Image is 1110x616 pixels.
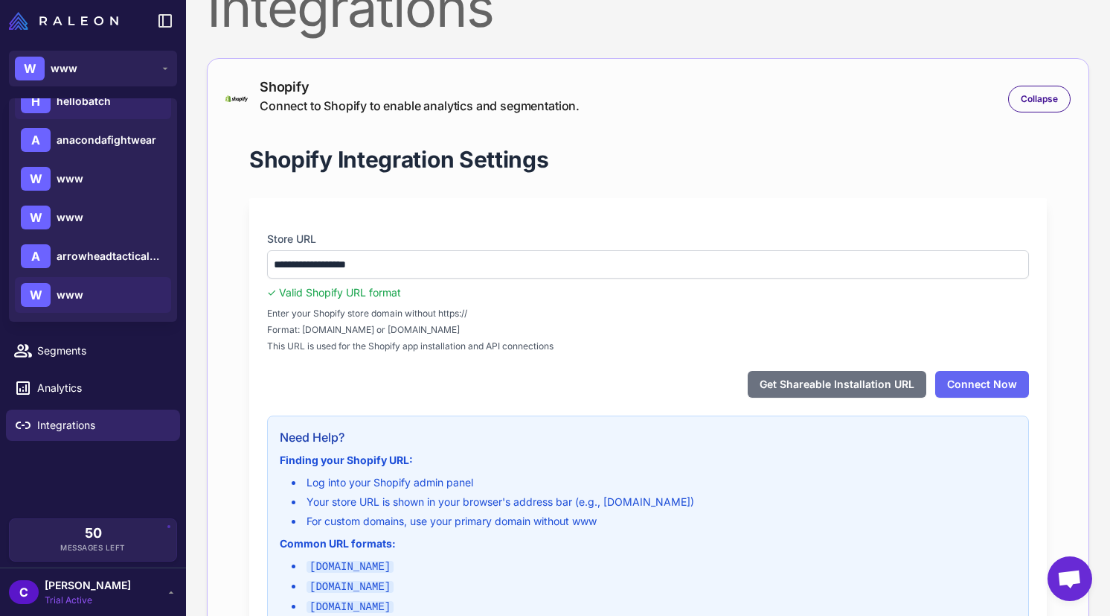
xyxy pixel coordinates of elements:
span: Format: [DOMAIN_NAME] or [DOMAIN_NAME] [267,323,1029,337]
span: www [51,60,77,77]
span: hellobatch [57,93,111,109]
span: www [57,171,83,187]
button: Get Shareable Installation URL [748,371,926,398]
span: www [57,209,83,226]
h3: Need Help? [280,428,1016,446]
div: W [21,206,51,229]
div: C [9,580,39,604]
div: A [21,128,51,152]
a: Campaigns [6,261,180,292]
a: Integrations [6,410,180,441]
div: W [21,283,51,307]
a: Email Design [6,223,180,255]
span: Analytics [37,380,168,396]
span: Integrations [37,417,168,434]
span: 50 [85,527,102,540]
span: This URL is used for the Shopify app installation and API connections [267,340,1029,353]
img: Raleon Logo [9,12,118,30]
div: Open chat [1048,556,1092,601]
a: Knowledge [6,186,180,217]
span: [PERSON_NAME] [45,577,131,594]
span: Enter your Shopify store domain without https:// [267,307,1029,320]
a: Calendar [6,298,180,329]
img: shopify-logo-primary-logo-456baa801ee66a0a435671082365958316831c9960c480451dd0330bcdae304f.svg [225,95,248,102]
h1: Shopify Integration Settings [249,145,549,174]
button: Wwww [9,51,177,86]
span: www [57,287,83,303]
code: [DOMAIN_NAME] [307,601,394,613]
div: A [21,244,51,268]
div: W [21,167,51,191]
strong: Common URL formats: [280,537,396,550]
span: Segments [37,343,168,359]
button: Connect Now [935,371,1029,398]
li: Log into your Shopify admin panel [292,474,1016,491]
span: anacondafightwear [57,132,156,148]
div: W [15,57,45,80]
li: Your store URL is shown in your browser's address bar (e.g., [DOMAIN_NAME]) [292,494,1016,510]
div: H [21,89,51,113]
label: Store URL [267,231,1029,247]
li: For custom domains, use your primary domain without www [292,513,1016,530]
div: Shopify [260,77,580,97]
strong: Finding your Shopify URL: [280,454,413,466]
a: Chats [6,149,180,180]
a: Raleon Logo [9,12,124,30]
span: Trial Active [45,594,131,607]
code: [DOMAIN_NAME] [307,581,394,593]
code: [DOMAIN_NAME] [307,561,394,573]
span: Collapse [1021,92,1058,106]
a: Analytics [6,372,180,404]
a: Segments [6,335,180,366]
div: Connect to Shopify to enable analytics and segmentation. [260,97,580,115]
span: arrowheadtacticalapparel [57,248,161,264]
span: Messages Left [60,542,126,553]
div: ✓ Valid Shopify URL format [267,285,1029,301]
